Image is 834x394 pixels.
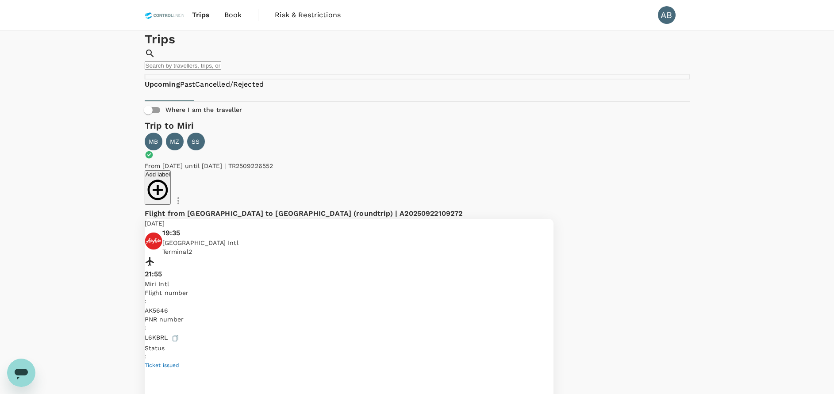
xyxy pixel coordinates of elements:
p: [GEOGRAPHIC_DATA] Intl [162,238,238,247]
span: Ticket issued [145,362,180,368]
a: Past [180,80,196,90]
span: A20250922109272 [400,209,462,218]
h6: Trip to Miri [145,119,690,133]
p: : [145,297,553,306]
a: Cancelled/Rejected [195,80,264,90]
p: Flight from [GEOGRAPHIC_DATA] to [GEOGRAPHIC_DATA] (roundtrip) [145,208,463,219]
p: Flight number [145,288,553,297]
p: 21:55 [145,269,553,279]
p: [DATE] [145,219,553,228]
h1: Trips [145,31,690,48]
p: Status [145,344,553,352]
img: Control Union Malaysia Sdn. Bhd. [145,5,185,25]
span: Book [224,10,242,20]
div: AB [658,6,676,24]
h6: Where I am the traveller [165,105,242,115]
span: Risk & Restrictions [275,10,341,20]
p: Miri Intl [145,279,553,288]
p: MB [149,137,158,146]
p: : [145,324,553,333]
p: : [145,352,553,361]
p: SS [192,137,200,146]
iframe: Button to launch messaging window [7,359,35,387]
button: Add label [145,170,171,205]
p: AK 5646 [145,306,553,315]
p: MZ [170,137,179,146]
input: Search by travellers, trips, or destination, label, team [145,61,221,70]
p: From [DATE] until [DATE] TR2509226552 [145,161,553,170]
span: | [395,209,397,218]
a: Upcoming [145,80,180,90]
img: AirAsia [145,232,162,250]
p: PNR number [145,315,553,324]
p: 19:35 [162,228,238,238]
span: | [224,162,226,169]
p: Terminal 2 [162,247,238,256]
p: L6KBRL [145,333,553,344]
span: Trips [192,10,210,20]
